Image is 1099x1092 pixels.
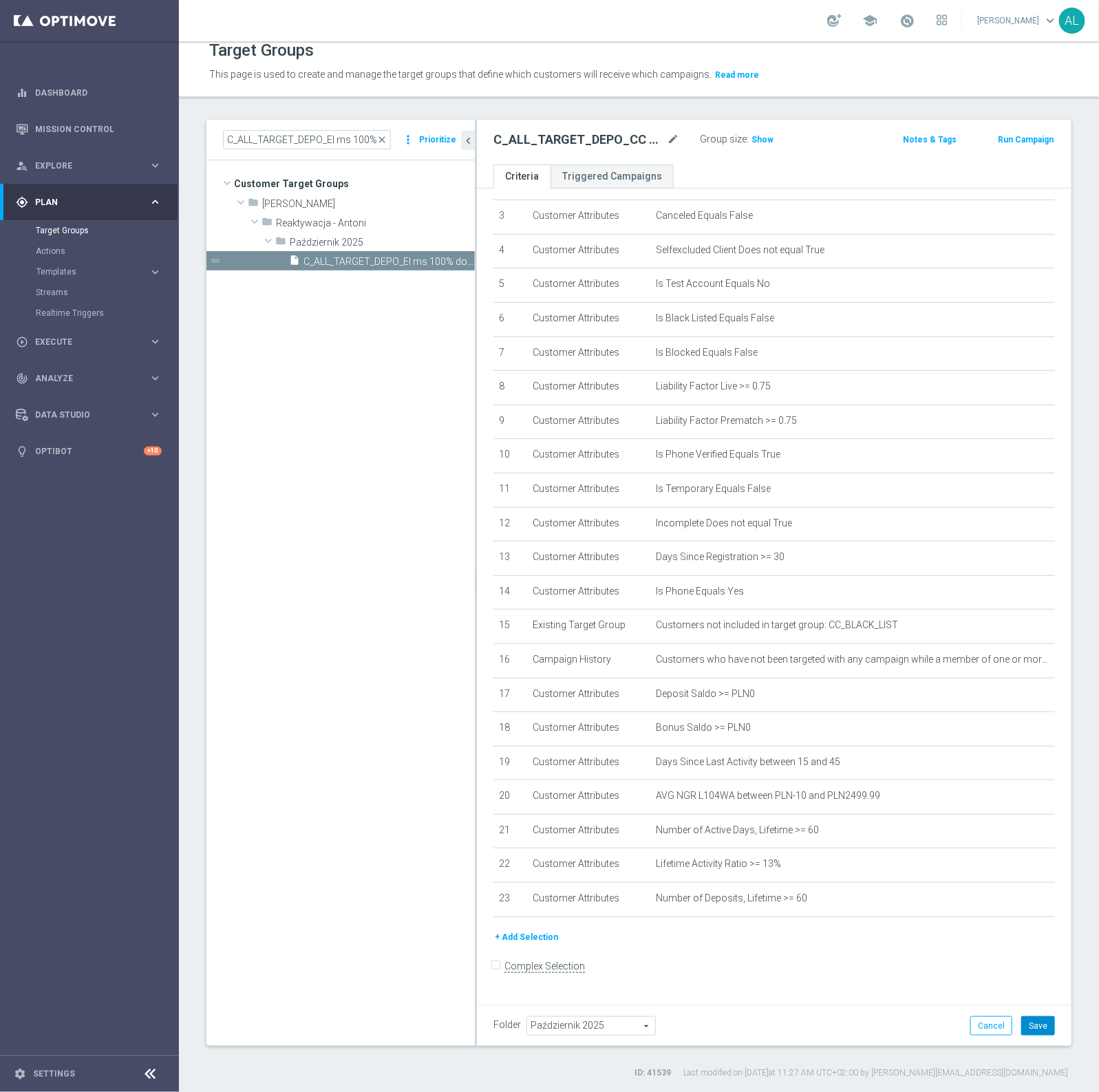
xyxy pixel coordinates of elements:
[36,308,143,319] a: Realtime Triggers
[527,234,651,268] td: Customer Attributes
[209,41,314,61] h1: Target Groups
[376,134,387,145] span: close
[493,746,527,780] td: 19
[527,371,651,405] td: Customer Attributes
[667,131,679,148] i: mode_edit
[16,372,28,385] i: track_changes
[656,756,840,768] span: Days Since Last Activity between 15 and 45
[700,133,747,145] label: Group size
[16,336,28,348] i: play_circle_outline
[15,124,162,135] button: Mission Control
[656,586,744,597] span: Is Phone Equals Yes
[527,268,651,303] td: Customer Attributes
[35,433,144,469] a: Optibot
[527,542,651,576] td: Customer Attributes
[493,473,527,507] td: 11
[493,336,527,371] td: 7
[149,159,162,172] i: keyboard_arrow_right
[462,134,475,147] i: chevron_left
[417,131,458,149] button: Prioritize
[714,67,760,83] button: Read more
[656,381,771,392] span: Liability Factor Live >= 0.75
[16,160,149,172] div: Explore
[15,409,162,420] button: Data Studio keyboard_arrow_right
[527,883,651,917] td: Customer Attributes
[15,160,162,171] button: person_search Explore keyboard_arrow_right
[527,643,651,678] td: Campaign History
[527,848,651,883] td: Customer Attributes
[401,130,415,149] i: more_vert
[262,216,273,232] i: folder
[15,197,162,208] div: gps_fixed Plan keyboard_arrow_right
[275,235,286,251] i: folder
[656,551,785,563] span: Days Since Registration >= 30
[1021,1016,1055,1036] button: Save
[14,1068,26,1080] i: settings
[527,507,651,542] td: Customer Attributes
[15,373,162,384] button: track_changes Analyze keyboard_arrow_right
[36,287,143,298] a: Streams
[1059,8,1085,34] div: AL
[656,722,751,734] span: Bonus Saldo >= PLN0
[493,439,527,473] td: 10
[656,347,758,358] span: Is Blocked Equals False
[16,409,149,421] div: Data Studio
[248,197,259,213] i: folder
[15,446,162,457] button: lightbulb Optibot +10
[36,266,162,277] div: Templates keyboard_arrow_right
[656,619,898,631] span: Customers not included in target group: CC_BLACK_LIST
[144,447,162,456] div: +10
[493,930,559,945] button: + Add Selection
[15,87,162,98] div: equalizer Dashboard
[976,10,1059,31] a: [PERSON_NAME]keyboard_arrow_down
[527,405,651,439] td: Customer Attributes
[527,336,651,371] td: Customer Attributes
[36,246,143,257] a: Actions
[36,261,178,282] div: Templates
[527,678,651,712] td: Customer Attributes
[747,133,749,145] label: :
[35,74,162,111] a: Dashboard
[16,196,149,208] div: Plan
[149,408,162,421] i: keyboard_arrow_right
[634,1067,671,1079] label: ID: 41539
[527,610,651,644] td: Existing Target Group
[493,814,527,848] td: 21
[656,449,780,460] span: Is Phone Verified Equals True
[493,131,664,148] h2: C_ALL_TARGET_DEPO_CC El ms 100% do 300 PLN_091025
[35,162,149,170] span: Explore
[36,220,178,241] div: Target Groups
[35,411,149,419] span: Data Studio
[303,256,475,268] span: C_ALL_TARGET_DEPO_El ms 100% do 300 PLN_091025
[493,268,527,303] td: 5
[15,336,162,347] button: play_circle_outline Execute keyboard_arrow_right
[289,255,300,270] i: insert_drive_file
[209,69,712,80] span: This page is used to create and manage the target groups that define which customers will receive...
[656,483,771,495] span: Is Temporary Equals False
[493,405,527,439] td: 9
[656,210,753,222] span: Canceled Equals False
[493,542,527,576] td: 13
[35,111,162,147] a: Mission Control
[290,237,475,248] span: Pa&#x17A;dziernik 2025
[493,883,527,917] td: 23
[149,372,162,385] i: keyboard_arrow_right
[493,575,527,610] td: 14
[16,433,162,469] div: Optibot
[527,814,651,848] td: Customer Attributes
[16,74,162,111] div: Dashboard
[493,234,527,268] td: 4
[33,1070,75,1078] a: Settings
[656,790,880,802] span: AVG NGR L104WA between PLN-10 and PLN2499.99
[149,266,162,279] i: keyboard_arrow_right
[751,135,773,144] span: Show
[656,415,797,427] span: Liability Factor Prematch >= 0.75
[35,198,149,206] span: Plan
[656,688,755,700] span: Deposit Saldo >= PLN0
[656,892,807,904] span: Number of Deposits, Lifetime >= 60
[493,610,527,644] td: 15
[36,268,149,276] div: Templates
